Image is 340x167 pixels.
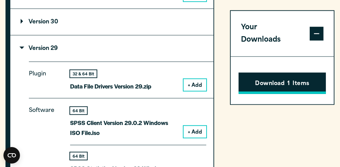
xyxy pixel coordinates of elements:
[29,69,60,86] p: Plugin
[10,35,213,62] summary: Version 29
[70,118,178,138] p: SPSS Client Version 29.0.2 Windows ISO File.iso
[287,80,290,88] span: 1
[10,9,213,35] summary: Version 30
[70,107,87,114] div: 64 Bit
[239,73,326,94] button: Download1Items
[184,79,206,91] button: + Add
[21,46,58,51] p: Version 29
[21,19,58,25] p: Version 30
[231,56,334,104] div: Your Downloads
[184,126,206,138] button: + Add
[3,147,20,164] button: Open CMP widget
[231,11,334,57] button: Your Downloads
[70,70,97,77] div: 32 & 64 Bit
[70,153,87,160] div: 64 Bit
[70,81,151,91] p: Data File Drivers Version 29.zip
